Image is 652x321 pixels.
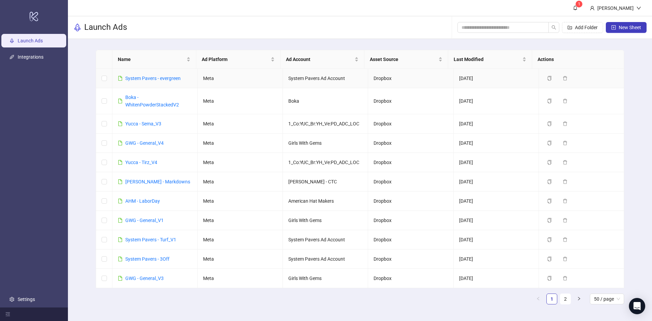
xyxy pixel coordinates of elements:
a: GWG - General_V3 [125,276,164,281]
span: delete [563,179,567,184]
a: System Pavers - evergreen [125,76,181,81]
button: right [574,294,584,304]
td: Meta [198,172,283,192]
span: delete [563,76,567,81]
th: Last Modified [448,50,532,69]
a: System Pavers - 3Off [125,256,169,262]
td: [PERSON_NAME] - CTC [283,172,368,192]
a: Yucca - Tirz_V4 [125,160,157,165]
td: Boka [283,88,368,114]
span: Name [118,56,185,63]
a: Launch Ads [18,38,43,43]
span: copy [547,121,552,126]
td: Dropbox [368,153,453,172]
td: Meta [198,114,283,134]
td: Meta [198,134,283,153]
td: Meta [198,230,283,249]
span: user [590,6,595,11]
td: Meta [198,88,283,114]
span: file [118,121,123,126]
span: file [118,141,123,145]
a: 1 [547,294,557,304]
span: delete [563,99,567,103]
td: Girls With Gems [283,269,368,288]
td: [DATE] [454,88,539,114]
div: Page Size [590,294,624,304]
span: left [536,297,540,301]
span: delete [563,141,567,145]
span: delete [563,276,567,281]
td: [DATE] [454,269,539,288]
span: file [118,218,123,223]
span: file [118,257,123,261]
span: copy [547,99,552,103]
li: Previous Page [533,294,544,304]
button: left [533,294,544,304]
td: [DATE] [454,114,539,134]
span: 50 / page [594,294,620,304]
a: AHM - LaborDay [125,198,160,204]
span: right [577,297,581,301]
td: [DATE] [454,211,539,230]
th: Ad Account [280,50,364,69]
span: folder-add [567,25,572,30]
td: Meta [198,192,283,211]
span: copy [547,160,552,165]
td: [DATE] [454,153,539,172]
a: Integrations [18,54,43,60]
button: Add Folder [562,22,603,33]
td: [DATE] [454,249,539,269]
td: Meta [198,249,283,269]
span: menu-fold [5,312,10,317]
td: 1_Co:YUC_Br:YH_Ve:PD_ADC_LOC [283,153,368,172]
td: Meta [198,211,283,230]
span: delete [563,237,567,242]
td: American Hat Makers [283,192,368,211]
td: Dropbox [368,230,453,249]
td: Meta [198,269,283,288]
td: Dropbox [368,88,453,114]
span: delete [563,257,567,261]
span: copy [547,179,552,184]
span: copy [547,141,552,145]
td: Dropbox [368,69,453,88]
sup: 1 [576,1,582,7]
a: 2 [560,294,570,304]
div: [PERSON_NAME] [595,4,636,12]
td: Dropbox [368,269,453,288]
a: Boka - WhitenPowderStackedV2 [125,95,179,107]
td: [DATE] [454,172,539,192]
td: Meta [198,69,283,88]
span: delete [563,218,567,223]
a: Yucca - Sema_V3 [125,121,161,126]
a: GWG - General_V1 [125,218,164,223]
span: rocket [73,23,81,32]
span: file [118,237,123,242]
a: GWG - General_V4 [125,140,164,146]
span: Last Modified [454,56,521,63]
td: Dropbox [368,114,453,134]
li: Next Page [574,294,584,304]
td: [DATE] [454,134,539,153]
td: System Pavers Ad Account [283,230,368,249]
span: file [118,276,123,281]
td: Dropbox [368,211,453,230]
td: Dropbox [368,192,453,211]
th: Ad Platform [196,50,280,69]
span: New Sheet [619,25,641,30]
span: delete [563,160,567,165]
span: file [118,199,123,203]
td: [DATE] [454,230,539,249]
td: Girls With Gems [283,211,368,230]
li: 2 [560,294,571,304]
td: Meta [198,153,283,172]
span: copy [547,237,552,242]
li: 1 [546,294,557,304]
td: Dropbox [368,134,453,153]
span: file [118,76,123,81]
span: Asset Source [370,56,437,63]
span: copy [547,257,552,261]
span: delete [563,121,567,126]
th: Asset Source [364,50,448,69]
td: Dropbox [368,172,453,192]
